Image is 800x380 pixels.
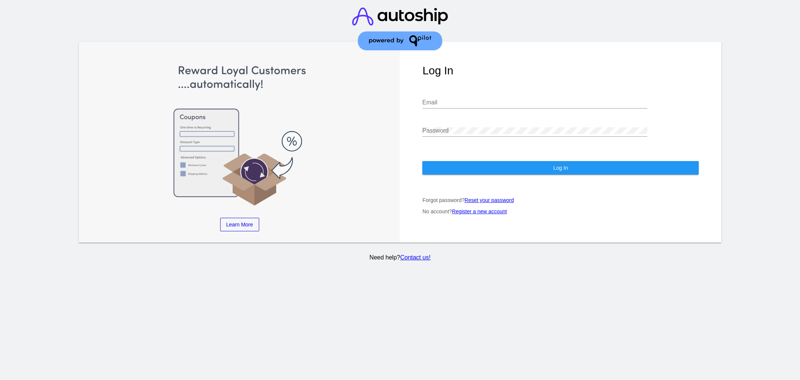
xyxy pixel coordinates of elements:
[77,254,722,261] p: Need help?
[422,161,699,175] button: Log In
[422,64,699,77] h1: Log In
[465,197,514,203] a: Reset your password
[452,208,507,214] a: Register a new account
[400,254,431,261] a: Contact us!
[226,222,253,228] span: Learn More
[422,197,699,203] p: Forgot password?
[422,208,699,214] p: No account?
[553,165,568,171] span: Log In
[422,99,647,106] input: Email
[220,218,259,231] a: Learn More
[101,64,378,207] img: Apply Coupons Automatically to Scheduled Orders with QPilot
